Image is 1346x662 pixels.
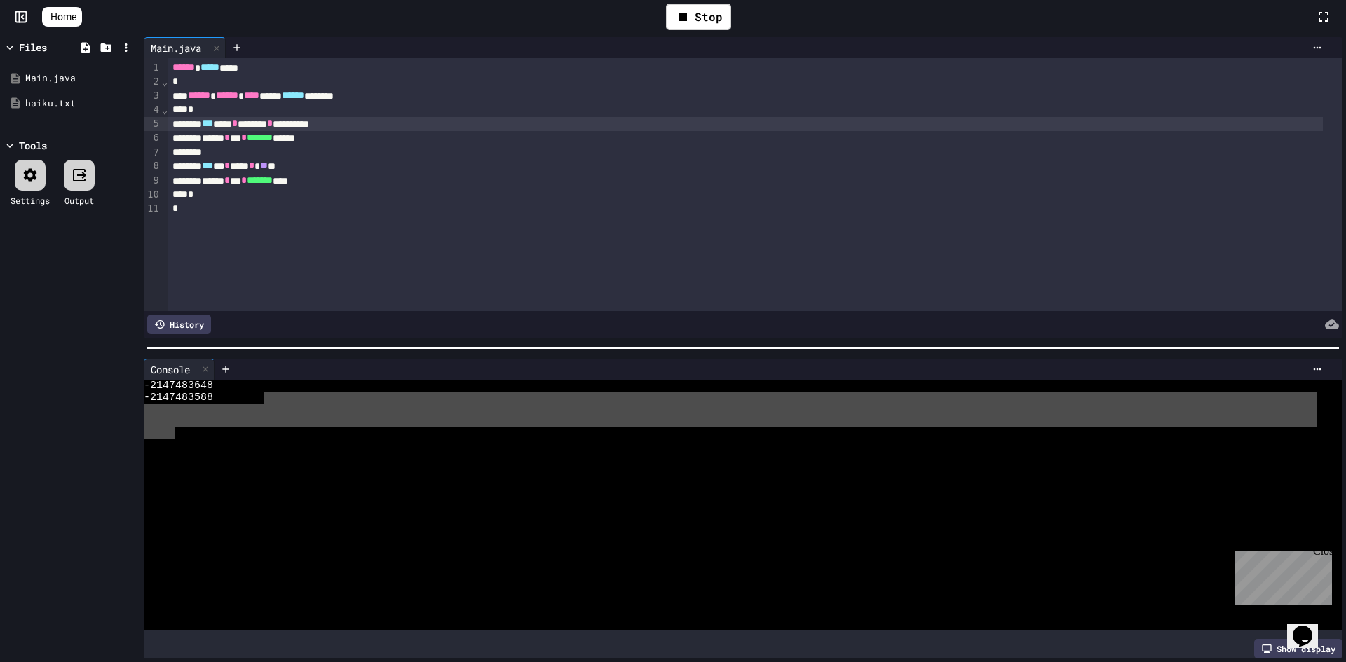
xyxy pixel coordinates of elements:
div: 3 [144,89,161,103]
span: -2147483588 [144,392,213,404]
div: 10 [144,188,161,202]
div: 6 [144,131,161,145]
div: Chat with us now!Close [6,6,97,89]
div: Settings [11,194,50,207]
div: 7 [144,146,161,160]
iframe: chat widget [1230,545,1332,605]
div: Console [144,362,197,377]
iframe: chat widget [1287,606,1332,648]
div: Console [144,359,215,380]
div: Files [19,40,47,55]
div: Main.java [144,37,226,58]
div: 4 [144,103,161,117]
a: Home [42,7,82,27]
div: History [147,315,211,334]
span: -2147483648 [144,380,213,392]
div: 1 [144,61,161,75]
div: haiku.txt [25,97,135,111]
span: Fold line [161,104,168,116]
div: 9 [144,174,161,188]
div: 11 [144,202,161,216]
div: 5 [144,117,161,131]
span: Fold line [161,76,168,88]
div: Main.java [144,41,208,55]
div: Tools [19,138,47,153]
span: Home [50,10,76,24]
div: Output [64,194,94,207]
div: Show display [1254,639,1342,658]
div: 2 [144,75,161,89]
div: Stop [666,4,731,30]
div: 8 [144,159,161,173]
div: Main.java [25,71,135,85]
